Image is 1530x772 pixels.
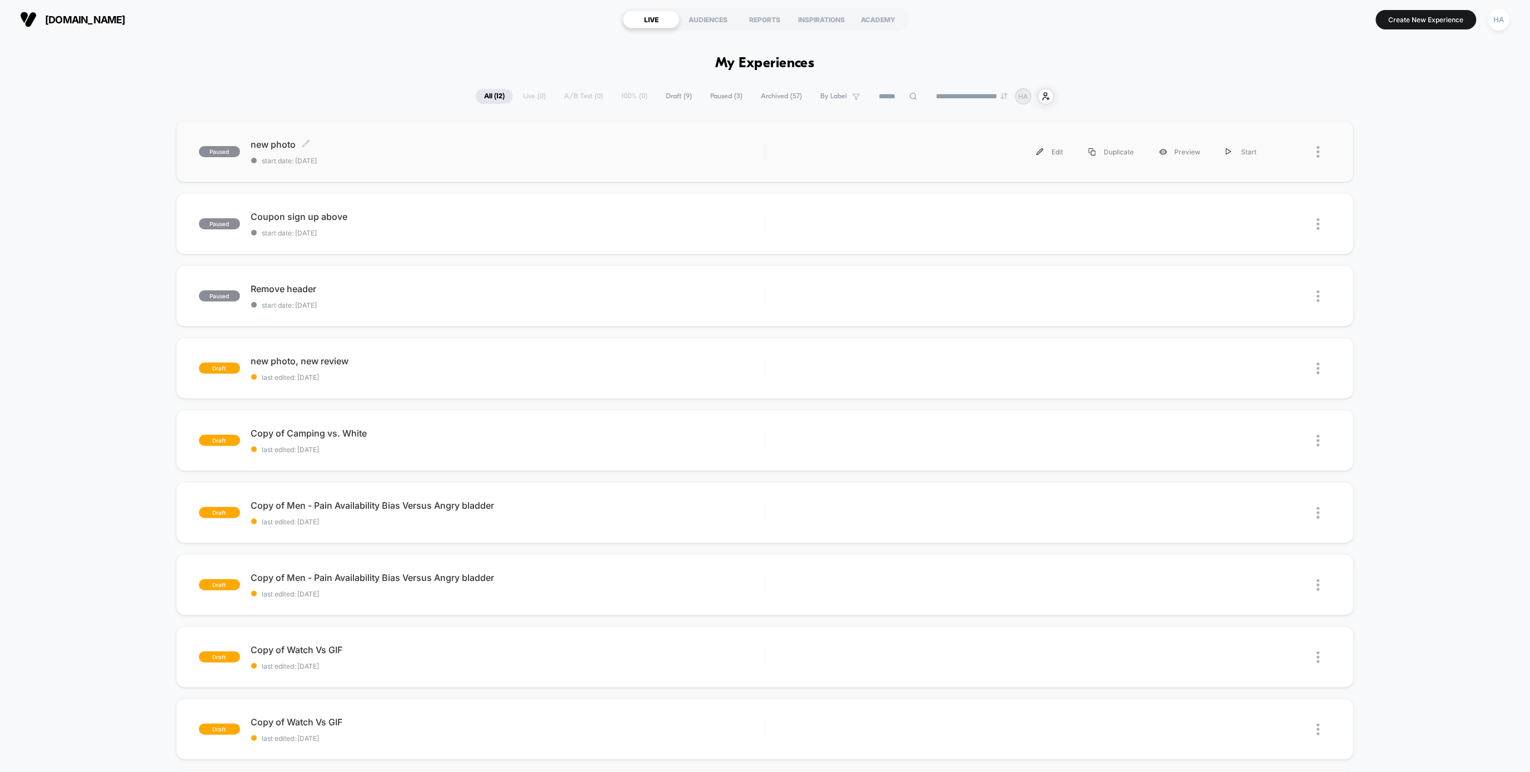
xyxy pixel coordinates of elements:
[251,662,765,670] span: last edited: [DATE]
[251,139,765,150] span: new photo
[251,518,765,526] span: last edited: [DATE]
[1076,139,1147,164] div: Duplicate
[752,89,810,104] span: Archived ( 57 )
[1317,724,1320,735] img: close
[199,507,240,518] span: draft
[199,218,240,229] span: paused
[1036,148,1044,156] img: menu
[199,579,240,590] span: draft
[251,157,765,165] span: start date: [DATE]
[251,301,765,309] span: start date: [DATE]
[20,11,37,28] img: Visually logo
[1376,10,1477,29] button: Create New Experience
[199,435,240,446] span: draft
[736,11,793,28] div: REPORTS
[1485,8,1513,31] button: HA
[1317,363,1320,374] img: close
[251,716,765,728] span: Copy of Watch Vs GIF
[251,734,765,743] span: last edited: [DATE]
[251,211,765,222] span: Coupon sign up above
[1089,148,1096,156] img: menu
[1317,146,1320,158] img: close
[702,89,751,104] span: Paused ( 3 )
[1317,507,1320,519] img: close
[251,590,765,598] span: last edited: [DATE]
[680,11,736,28] div: AUDIENCES
[251,373,765,382] span: last edited: [DATE]
[1488,9,1510,31] div: HA
[251,428,765,439] span: Copy of Camping vs. White
[1024,139,1076,164] div: Edit
[793,11,850,28] div: INSPIRATIONS
[657,89,700,104] span: Draft ( 9 )
[251,445,765,454] span: last edited: [DATE]
[199,290,240,302] span: paused
[623,11,680,28] div: LIVE
[1213,139,1269,164] div: Start
[199,146,240,157] span: paused
[251,644,765,655] span: Copy of Watch Vs GIF
[1317,651,1320,663] img: close
[1317,435,1320,447] img: close
[45,14,126,26] span: [DOMAIN_NAME]
[251,355,765,367] span: new photo, new review
[1226,148,1232,156] img: menu
[715,56,815,72] h1: My Experiences
[199,724,240,735] span: draft
[251,500,765,511] span: Copy of Men - Pain Availability Bias Versus Angry bladder
[476,89,513,104] span: All ( 12 )
[199,651,240,663] span: draft
[850,11,906,28] div: ACADEMY
[251,229,765,237] span: start date: [DATE]
[199,363,240,374] span: draft
[1001,93,1008,99] img: end
[251,283,765,294] span: Remove header
[1317,579,1320,591] img: close
[17,11,129,28] button: [DOMAIN_NAME]
[1147,139,1213,164] div: Preview
[1019,92,1028,101] p: HA
[1317,218,1320,230] img: close
[1317,290,1320,302] img: close
[820,92,847,101] span: By Label
[251,572,765,583] span: Copy of Men - Pain Availability Bias Versus Angry bladder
